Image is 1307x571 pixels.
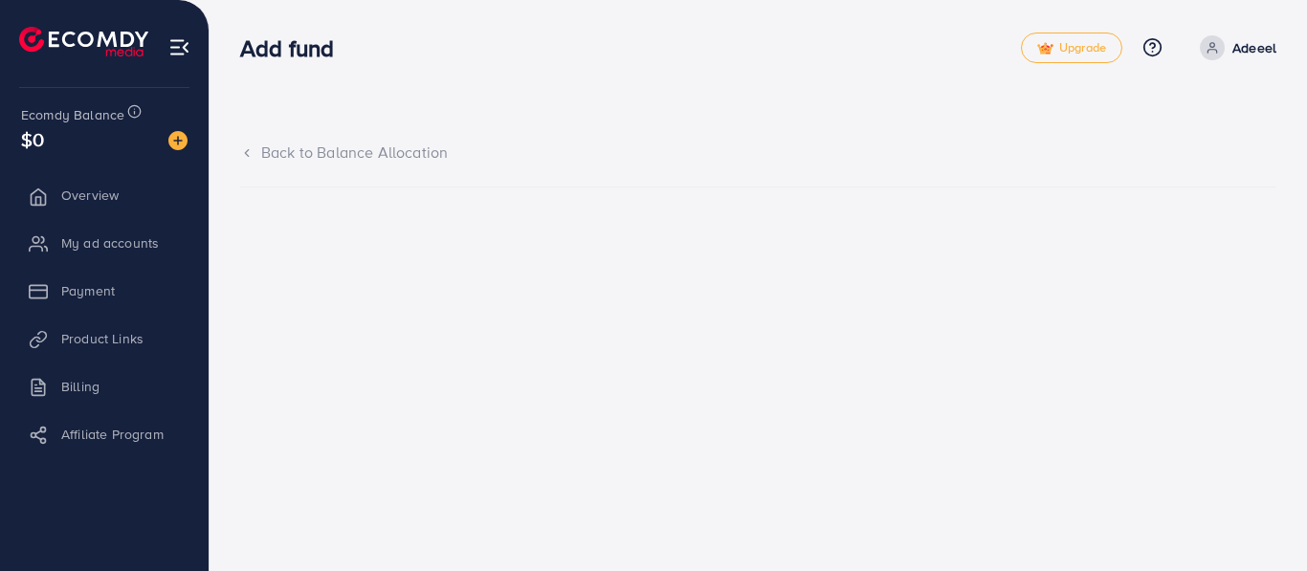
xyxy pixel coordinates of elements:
[21,125,44,153] span: $0
[1192,35,1276,60] a: Adeeel
[1037,42,1053,55] img: tick
[1021,33,1122,63] a: tickUpgrade
[240,142,1276,164] div: Back to Balance Allocation
[1232,36,1276,59] p: Adeeel
[168,36,190,58] img: menu
[1037,41,1106,55] span: Upgrade
[168,131,188,150] img: image
[19,27,148,56] img: logo
[21,105,124,124] span: Ecomdy Balance
[240,34,349,62] h3: Add fund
